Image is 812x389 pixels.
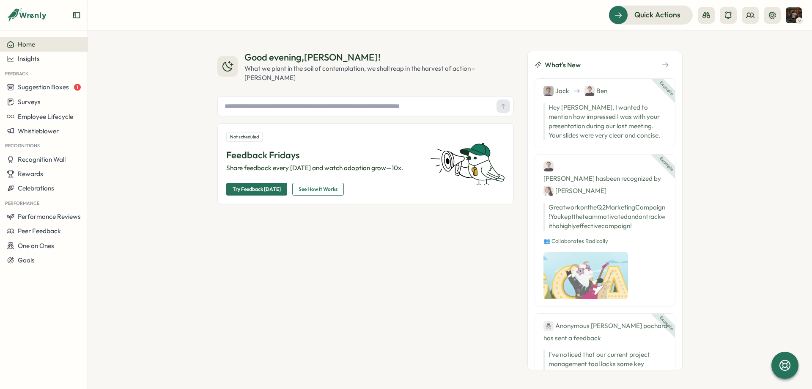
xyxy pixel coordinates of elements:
span: Performance Reviews [18,212,81,221]
span: Recognition Wall [18,155,66,163]
button: Try Feedback [DATE] [226,183,287,196]
span: Goals [18,256,35,264]
p: 👥 Collaborates Radically [543,237,667,245]
span: Rewards [18,170,43,178]
p: Hey [PERSON_NAME], I wanted to mention how impressed I was with your presentation during our last... [543,103,667,140]
span: Insights [18,55,40,63]
span: Quick Actions [634,9,680,20]
img: Luke Hopwood [786,7,802,23]
button: See How It Works [292,183,344,196]
img: Jack [543,86,554,96]
span: Whistleblower [18,127,59,135]
span: Surveys [18,98,41,106]
div: Anonymous [PERSON_NAME] pochard [543,320,667,331]
span: See How It Works [299,183,337,195]
span: Peer Feedback [18,227,61,235]
span: Employee Lifecycle [18,113,73,121]
p: Feedback Fridays [226,149,420,162]
p: Great work on the Q2 Marketing Campaign! You kept the team motivated and on track with a highly e... [543,203,667,231]
span: Try Feedback [DATE] [233,183,281,195]
button: Quick Actions [609,6,693,24]
div: [PERSON_NAME] [543,185,606,196]
span: What's New [545,60,581,70]
img: Ben [543,161,554,171]
div: has sent a feedback [543,320,667,343]
span: 1 [74,84,81,91]
span: One on Ones [18,242,54,250]
img: Jane [543,186,554,196]
div: Ben [584,86,607,96]
p: I've noticed that our current project management tool lacks some key features that could make col... [549,350,667,387]
div: Jack [543,86,569,96]
div: Good evening , [PERSON_NAME] ! [244,51,514,64]
img: Ben [584,86,595,96]
div: [PERSON_NAME] has been recognized by [543,161,667,196]
span: Home [18,40,35,48]
button: Expand sidebar [72,11,81,19]
span: Suggestion Boxes [18,83,69,91]
p: Share feedback every [DATE] and watch adoption grow—10x. [226,163,420,173]
span: Celebrations [18,184,54,192]
div: What we plant in the soil of contemplation, we shall reap in the harvest of action - [PERSON_NAME] [244,64,514,83]
img: Recognition Image [543,252,628,299]
div: Not scheduled [226,132,263,142]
